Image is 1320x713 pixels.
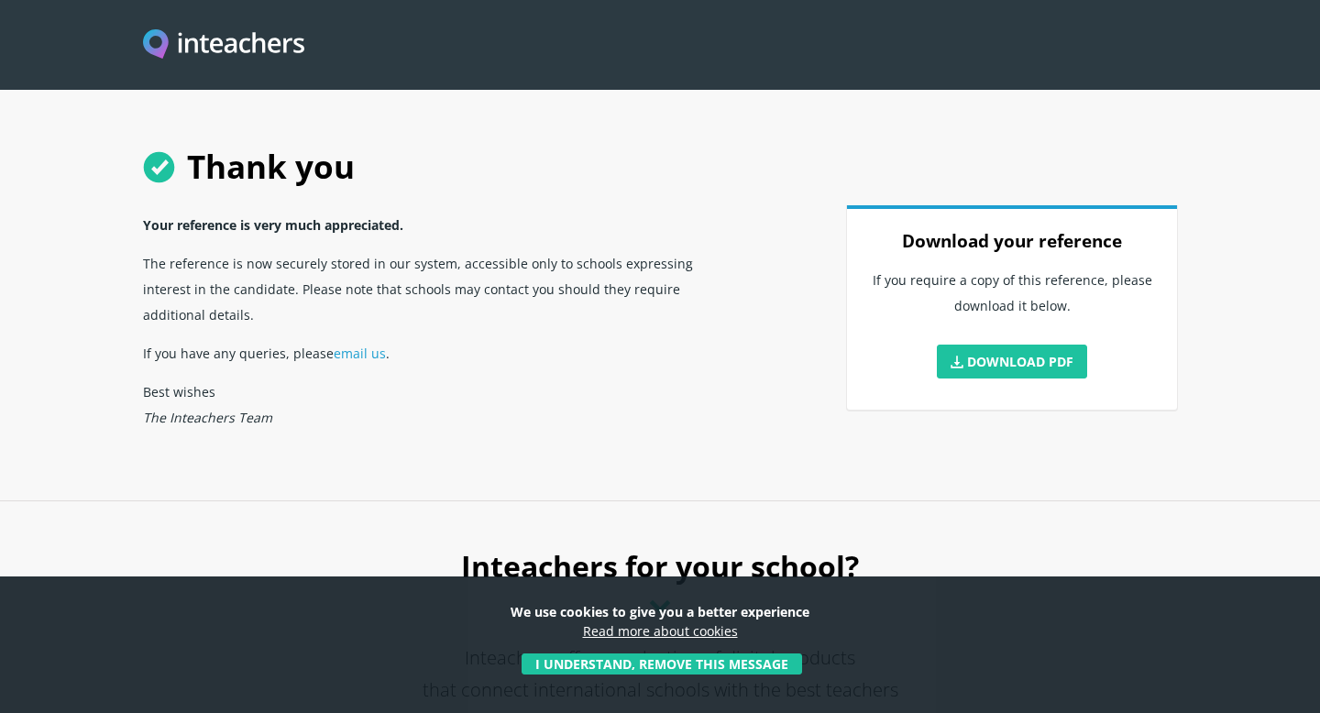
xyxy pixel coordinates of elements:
[143,409,272,426] em: The Inteachers Team
[143,205,737,244] p: Your reference is very much appreciated.
[143,29,304,61] img: Inteachers
[143,372,737,436] p: Best wishes
[143,540,1177,642] h2: Inteachers for your school?
[511,603,809,620] strong: We use cookies to give you a better experience
[869,222,1155,260] h3: Download your reference
[143,128,1177,205] h1: Thank you
[334,345,386,362] a: email us
[143,244,737,334] p: The reference is now securely stored in our system, accessible only to schools expressing interes...
[522,653,802,675] button: I understand, remove this message
[937,345,1087,378] a: Download PDF
[869,260,1155,337] p: If you require a copy of this reference, please download it below.
[583,622,738,640] a: Read more about cookies
[143,29,304,61] a: Visit this site's homepage
[143,334,737,372] p: If you have any queries, please .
